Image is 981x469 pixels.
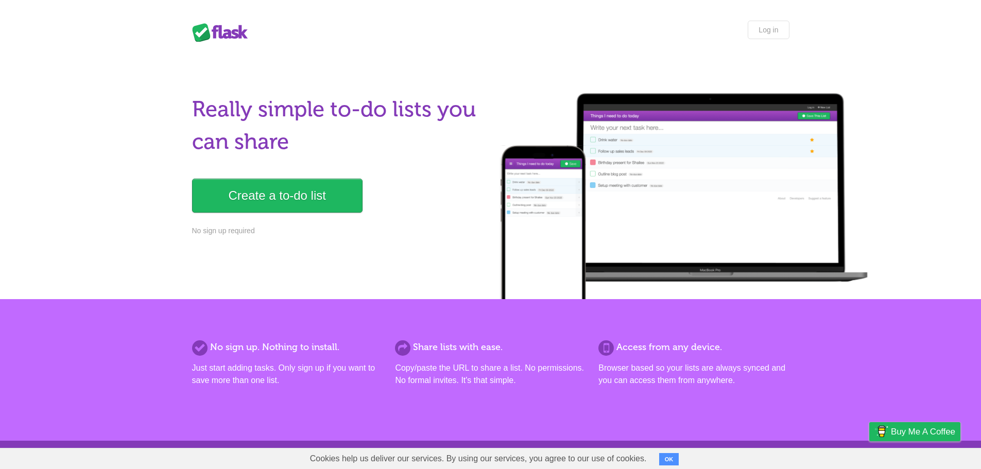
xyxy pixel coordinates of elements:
h2: No sign up. Nothing to install. [192,340,383,354]
p: No sign up required [192,225,485,236]
p: Just start adding tasks. Only sign up if you want to save more than one list. [192,362,383,387]
img: Buy me a coffee [874,423,888,440]
h1: Really simple to-do lists you can share [192,93,485,158]
p: Copy/paste the URL to share a list. No permissions. No formal invites. It's that simple. [395,362,586,387]
p: Browser based so your lists are always synced and you can access them from anywhere. [598,362,789,387]
a: Create a to-do list [192,179,363,213]
div: Flask Lists [192,23,254,42]
span: Buy me a coffee [891,423,955,441]
button: OK [659,453,679,465]
a: Buy me a coffee [869,422,960,441]
h2: Access from any device. [598,340,789,354]
h2: Share lists with ease. [395,340,586,354]
span: Cookies help us deliver our services. By using our services, you agree to our use of cookies. [300,448,657,469]
a: Log in [748,21,789,39]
